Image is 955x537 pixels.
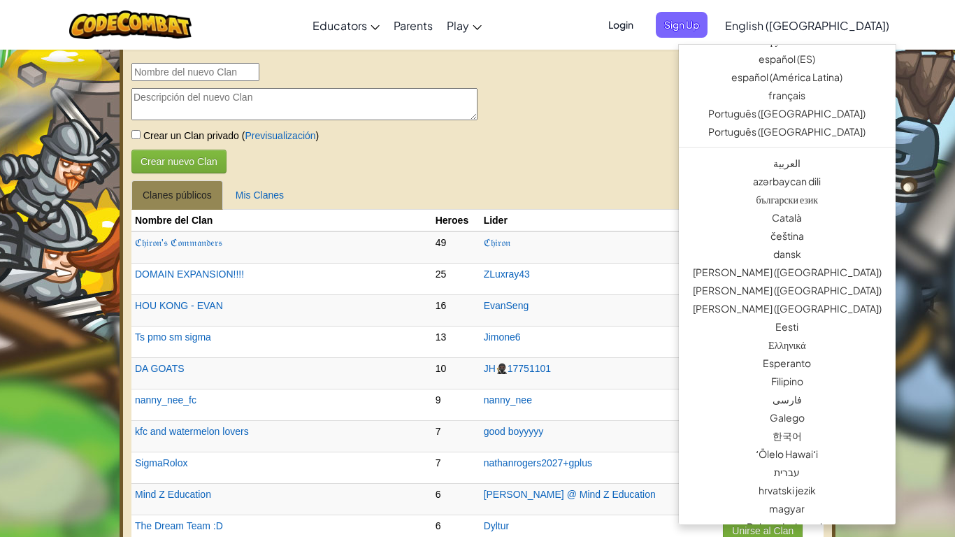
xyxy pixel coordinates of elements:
th: Nombre del Clan [131,210,432,231]
a: Mind Z Education [135,489,211,500]
a: Eesti [679,317,896,336]
a: SigmaRolox [135,457,187,468]
a: hrvatski jezik [679,481,896,499]
a: Português ([GEOGRAPHIC_DATA]) [679,122,896,141]
a: DOMAIN EXPANSION!!!! [135,268,244,280]
a: ZLuxray43 [484,268,530,280]
a: Educators [306,6,387,44]
a: [PERSON_NAME] ([GEOGRAPHIC_DATA]) [679,263,896,281]
a: Português ([GEOGRAPHIC_DATA]) [679,104,896,122]
td: 25 [432,264,480,295]
a: nathanrogers2027+gplus [484,457,592,468]
a: български език [679,190,896,208]
a: nanny_nee_fc [135,394,196,406]
td: 9 [432,389,480,421]
a: español (ES) [679,50,896,68]
a: nanny_nee [484,394,532,406]
a: ℭ𝔥𝔦𝔯𝔬𝔫 [484,237,510,248]
span: English ([GEOGRAPHIC_DATA]) [725,18,889,33]
a: Català [679,208,896,227]
td: 16 [432,295,480,327]
a: עברית [679,463,896,481]
button: Crear nuevo Clan [131,150,227,173]
a: Filipino [679,372,896,390]
a: dansk [679,245,896,263]
td: 13 [432,327,480,358]
a: HOU KONG - EVAN [135,300,223,311]
span: Play [447,18,469,33]
a: Play [440,6,489,44]
th: Lider [480,210,720,231]
a: English ([GEOGRAPHIC_DATA]) [718,6,896,44]
a: français [679,86,896,104]
span: ( [239,130,245,141]
th: Heroes [432,210,480,231]
a: [PERSON_NAME] @ Mind Z Education [484,489,656,500]
a: good boyyyyy [484,426,544,437]
a: The Dream Team :D [135,520,223,531]
td: 49 [432,231,480,264]
td: 10 [432,358,480,389]
a: kfc and watermelon lovers [135,426,249,437]
a: azərbaycan dili [679,172,896,190]
a: čeština [679,227,896,245]
a: Bahasa Indonesia [679,517,896,536]
a: 한국어 [679,427,896,445]
td: 6 [432,484,480,515]
a: [PERSON_NAME] ([GEOGRAPHIC_DATA]) [679,299,896,317]
a: Ελληνικά [679,336,896,354]
a: español (América Latina) [679,68,896,86]
img: CodeCombat logo [69,10,192,39]
a: Galego [679,408,896,427]
span: Crear un Clan privado [141,130,239,141]
span: Educators [313,18,367,33]
a: Esperanto [679,354,896,372]
a: Mis Clanes [224,180,295,210]
a: Ts pmo sm sigma [135,331,211,343]
button: Login [600,12,642,38]
a: العربية [679,154,896,172]
a: DA GOATS [135,363,185,374]
a: EvanSeng [484,300,529,311]
a: فارسی [679,390,896,408]
input: Nombre del nuevo Clan [131,63,259,81]
a: Dyltur [484,520,510,531]
a: Jimone6 [484,331,521,343]
a: Previsualización [245,130,315,141]
a: ʻŌlelo Hawaiʻi [679,445,896,463]
td: 7 [432,421,480,452]
a: JH🥷🏿17751101 [484,363,551,374]
span: ) [316,130,319,141]
a: ℭ𝔥𝔦𝔯𝔬𝔫'𝔰 ℭ𝔬𝔪𝔪𝔞𝔫𝔡𝔢𝔯𝔰 [135,237,222,248]
a: Clanes públicos [131,180,223,210]
a: Parents [387,6,440,44]
button: Sign Up [656,12,708,38]
a: magyar [679,499,896,517]
td: 7 [432,452,480,484]
a: [PERSON_NAME] ([GEOGRAPHIC_DATA]) [679,281,896,299]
